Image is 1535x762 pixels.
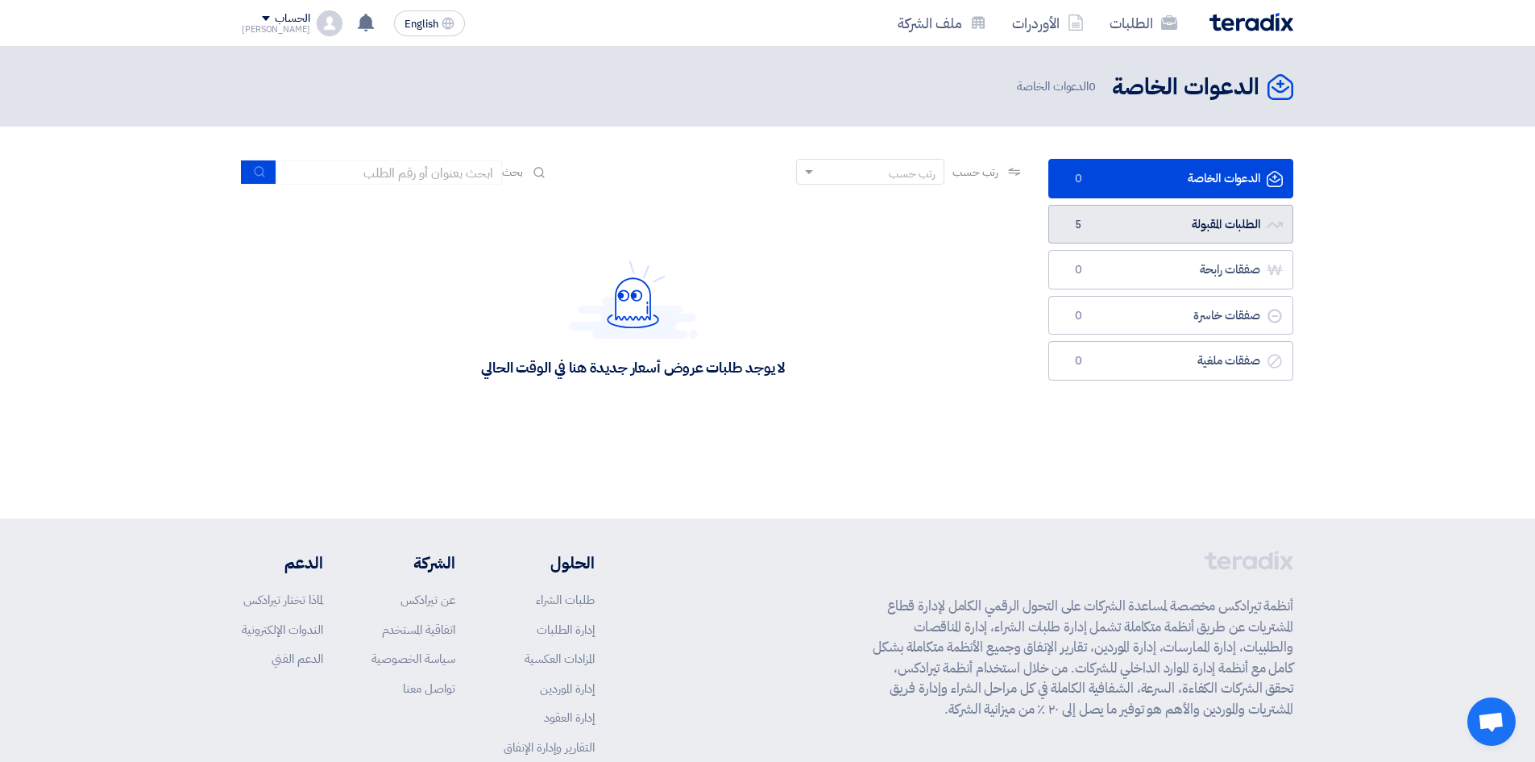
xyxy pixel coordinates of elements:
a: الطلبات المقبولة5 [1048,205,1293,244]
img: Teradix logo [1209,13,1293,31]
div: رتب حسب [889,165,936,182]
span: English [404,19,438,30]
span: 5 [1068,217,1088,233]
a: الطلبات [1097,4,1190,42]
div: الحساب [275,12,309,26]
p: أنظمة تيرادكس مخصصة لمساعدة الشركات على التحول الرقمي الكامل لإدارة قطاع المشتريات عن طريق أنظمة ... [873,596,1293,719]
a: الندوات الإلكترونية [242,621,323,639]
a: ملف الشركة [885,4,999,42]
a: صفقات خاسرة0 [1048,296,1293,335]
img: Hello [569,260,698,339]
span: 0 [1068,308,1088,324]
a: الدعوات الخاصة0 [1048,159,1293,198]
a: إدارة الطلبات [537,621,595,639]
span: 0 [1068,353,1088,369]
span: 0 [1089,77,1096,95]
span: 0 [1068,171,1088,187]
li: الدعم [242,551,323,575]
a: إدارة العقود [544,709,595,727]
li: الشركة [371,551,455,575]
span: 0 [1068,262,1088,278]
a: التقارير وإدارة الإنفاق [504,739,595,756]
a: اتفاقية المستخدم [382,621,455,639]
a: لماذا تختار تيرادكس [243,591,323,609]
a: الأوردرات [999,4,1097,42]
div: لا يوجد طلبات عروض أسعار جديدة هنا في الوقت الحالي [481,358,785,377]
a: طلبات الشراء [536,591,595,609]
a: صفقات رابحة0 [1048,250,1293,289]
a: عن تيرادكس [400,591,455,609]
span: الدعوات الخاصة [1017,77,1099,96]
a: الدعم الفني [272,650,323,668]
a: إدارة الموردين [540,680,595,697]
a: المزادات العكسية [525,650,595,668]
img: profile_test.png [317,10,342,36]
a: تواصل معنا [403,680,455,697]
div: [PERSON_NAME] [242,25,310,34]
a: صفقات ملغية0 [1048,341,1293,381]
li: الحلول [504,551,595,575]
span: رتب حسب [952,164,998,181]
a: سياسة الخصوصية [371,650,455,668]
button: English [394,10,465,36]
input: ابحث بعنوان أو رقم الطلب [276,160,502,185]
a: دردشة مفتوحة [1467,697,1516,746]
h2: الدعوات الخاصة [1112,72,1259,103]
span: بحث [502,164,523,181]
